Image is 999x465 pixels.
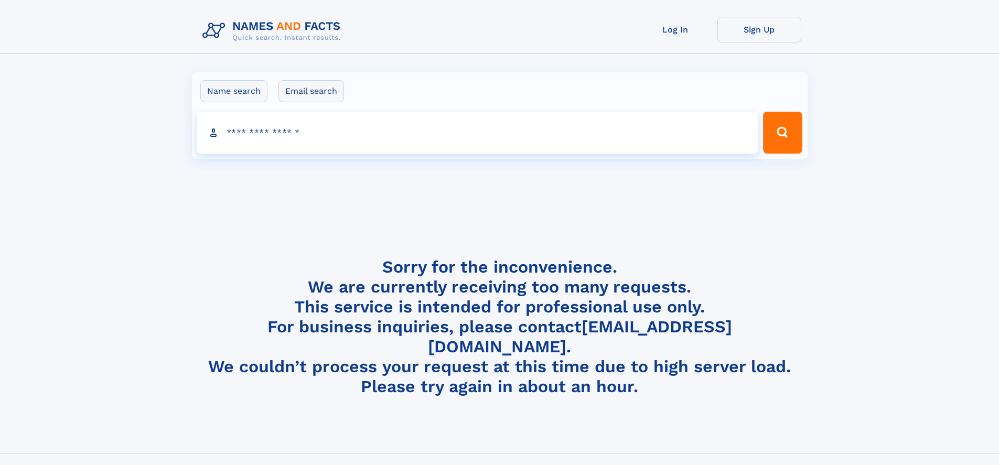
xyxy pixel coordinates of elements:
[278,80,344,102] label: Email search
[198,17,349,45] img: Logo Names and Facts
[763,112,802,154] button: Search Button
[633,17,717,42] a: Log In
[428,317,732,356] a: [EMAIL_ADDRESS][DOMAIN_NAME]
[197,112,759,154] input: search input
[200,80,267,102] label: Name search
[198,257,801,397] h4: Sorry for the inconvenience. We are currently receiving too many requests. This service is intend...
[717,17,801,42] a: Sign Up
